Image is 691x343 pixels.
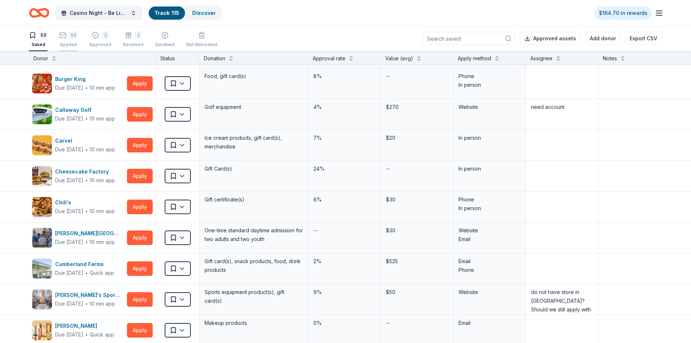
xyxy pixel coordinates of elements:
[127,138,153,152] button: Apply
[385,287,449,297] div: $50
[385,71,391,81] div: --
[127,200,153,214] button: Apply
[90,84,115,91] div: 10 min app
[55,176,83,185] div: Due [DATE]
[458,164,521,173] div: In person
[85,270,88,276] span: ∙
[313,318,376,328] div: 0%
[90,146,115,153] div: 10 min app
[135,32,142,39] div: 2
[458,81,521,89] div: In person
[313,164,376,174] div: 24%
[85,115,88,122] span: ∙
[127,107,153,122] button: Apply
[186,42,217,48] div: Not interested
[204,164,304,174] div: Gift Card(s)
[32,74,52,93] img: Image for Burger King
[313,102,376,112] div: 4%
[32,197,52,217] img: Image for Chili's
[55,198,115,207] div: Chili's
[32,320,124,340] button: Image for Elizabeth Arden[PERSON_NAME]Due [DATE]∙Quick app
[385,102,449,112] div: $270
[458,204,521,213] div: In person
[59,42,78,48] div: Applied
[32,166,52,186] img: Image for Cheesecake Factory
[32,135,124,155] button: Image for CarvelCarvelDue [DATE]∙10 min app
[90,208,115,215] div: 10 min app
[313,54,345,63] div: Approval rate
[127,76,153,91] button: Apply
[155,29,174,51] button: Declined
[70,9,128,17] span: Casino Night - Be Like Brit 15 Years
[55,238,83,246] div: Due [DATE]
[603,54,617,63] div: Notes
[55,136,115,145] div: Carvel
[423,32,515,45] input: Search saved
[85,208,88,214] span: ∙
[55,114,83,123] div: Due [DATE]
[385,54,413,63] div: Value (avg)
[127,169,153,183] button: Apply
[32,259,52,278] img: Image for Cumberland Farms
[204,256,304,275] div: Gift card(s), snack products, food, drink products
[55,75,115,83] div: Burger King
[29,42,48,48] div: Saved
[32,228,52,248] img: Image for Coggeshall Farm Museum
[55,291,124,299] div: [PERSON_NAME]'s Sporting Goods
[458,72,521,81] div: Phone
[127,261,153,276] button: Apply
[127,292,153,307] button: Apply
[204,287,304,306] div: Sports equipment product(s), gift card(s)
[85,146,88,152] span: ∙
[204,54,225,63] div: Donation
[204,71,304,81] div: Food, gift card(s)
[85,301,88,307] span: ∙
[313,256,376,266] div: 2%
[32,320,52,340] img: Image for Elizabeth Arden
[32,105,52,124] img: Image for Callaway Golf
[39,32,48,39] div: 53
[385,318,391,328] div: --
[204,102,304,112] div: Golf equipment
[385,195,449,205] div: $30
[85,331,88,338] span: ∙
[85,177,88,183] span: ∙
[313,71,376,81] div: 8%
[520,32,581,45] button: Approved assets
[127,323,153,338] button: Apply
[55,269,83,277] div: Due [DATE]
[192,10,216,16] a: Discover
[55,330,83,339] div: Due [DATE]
[29,4,49,21] a: Home
[186,29,217,51] button: Not interested
[32,289,124,310] button: Image for Dick's Sporting Goods[PERSON_NAME]'s Sporting GoodsDue [DATE]∙10 min app
[385,225,449,236] div: $30
[313,225,318,236] div: --
[458,319,521,327] div: Email
[527,100,597,129] textarea: need account
[33,54,48,63] div: Donor
[313,133,376,143] div: 7%
[55,229,124,238] div: [PERSON_NAME][GEOGRAPHIC_DATA]
[90,269,114,277] div: Quick app
[595,7,652,20] a: $164.70 in rewards
[55,145,83,154] div: Due [DATE]
[55,207,83,216] div: Due [DATE]
[32,290,52,309] img: Image for Dick's Sporting Goods
[90,238,115,246] div: 10 min app
[32,166,124,186] button: Image for Cheesecake FactoryCheesecake FactoryDue [DATE]∙10 min app
[204,133,304,152] div: Ice cream products, gift card(s), merchandise
[313,287,376,297] div: 9%
[385,256,449,266] div: $525
[530,54,552,63] div: Assignee
[55,6,142,20] button: Casino Night - Be Like Brit 15 Years
[155,10,179,16] a: Track· 115
[458,235,521,244] div: Email
[458,257,521,266] div: Email
[55,299,83,308] div: Due [DATE]
[123,29,144,51] button: 2Received
[204,318,304,328] div: Makeup products
[458,103,521,111] div: Website
[625,32,662,45] button: Export CSV
[55,322,114,330] div: [PERSON_NAME]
